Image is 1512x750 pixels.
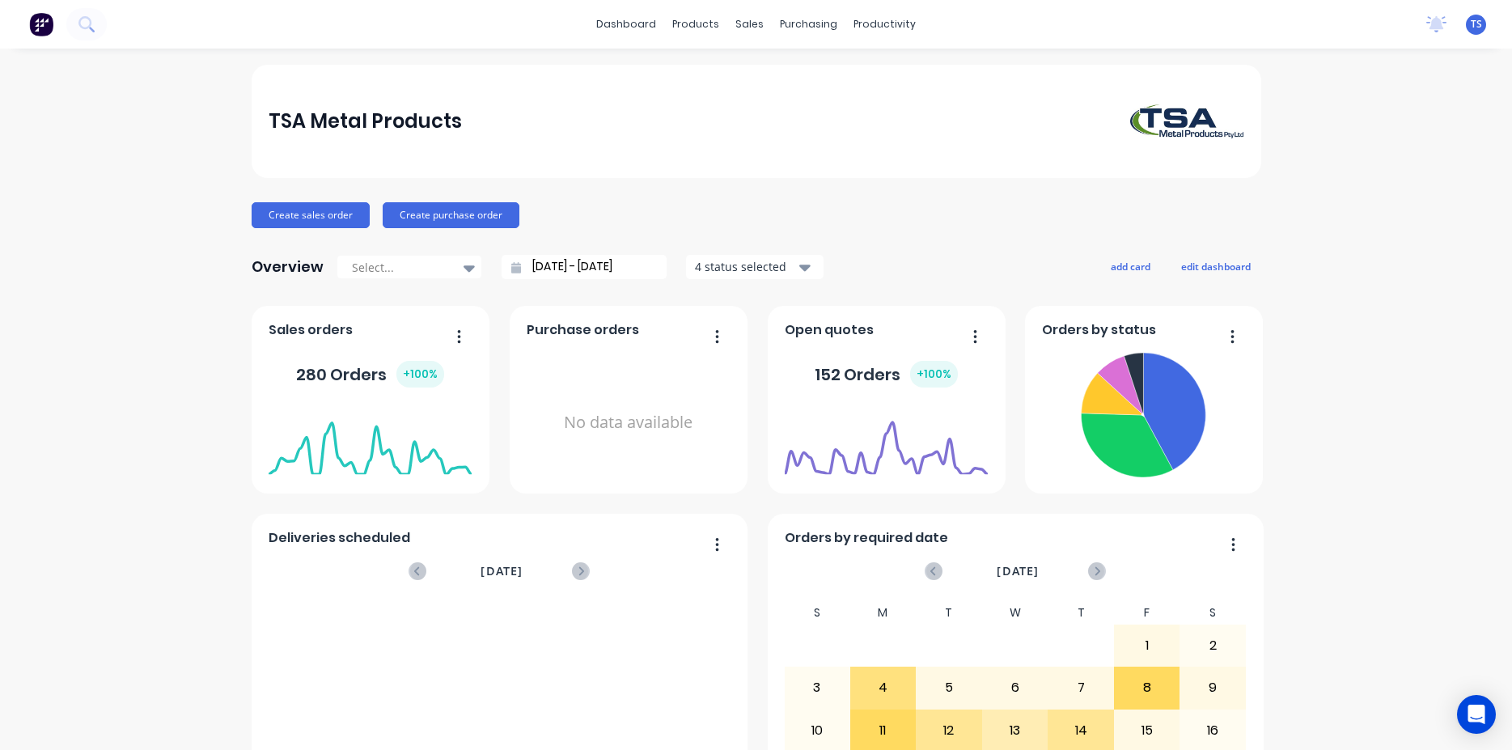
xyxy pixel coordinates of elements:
[1114,601,1180,625] div: F
[296,361,444,388] div: 280 Orders
[269,320,353,340] span: Sales orders
[917,667,981,708] div: 5
[845,12,924,36] div: productivity
[1115,625,1180,666] div: 1
[527,346,730,499] div: No data available
[29,12,53,36] img: Factory
[851,667,916,708] div: 4
[383,202,519,228] button: Create purchase order
[916,601,982,625] div: T
[664,12,727,36] div: products
[1180,601,1246,625] div: S
[269,105,462,138] div: TSA Metal Products
[983,667,1048,708] div: 6
[785,320,874,340] span: Open quotes
[396,361,444,388] div: + 100 %
[1048,667,1113,708] div: 7
[772,12,845,36] div: purchasing
[1471,17,1482,32] span: TS
[1180,625,1245,666] div: 2
[727,12,772,36] div: sales
[1100,256,1161,277] button: add card
[252,202,370,228] button: Create sales order
[695,258,797,275] div: 4 status selected
[481,562,523,580] span: [DATE]
[982,601,1048,625] div: W
[1457,695,1496,734] div: Open Intercom Messenger
[910,361,958,388] div: + 100 %
[1115,667,1180,708] div: 8
[997,562,1039,580] span: [DATE]
[785,667,849,708] div: 3
[1171,256,1261,277] button: edit dashboard
[588,12,664,36] a: dashboard
[1042,320,1156,340] span: Orders by status
[252,251,324,283] div: Overview
[850,601,917,625] div: M
[527,320,639,340] span: Purchase orders
[1130,104,1243,138] img: TSA Metal Products
[686,255,824,279] button: 4 status selected
[784,601,850,625] div: S
[1048,601,1114,625] div: T
[1180,667,1245,708] div: 9
[815,361,958,388] div: 152 Orders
